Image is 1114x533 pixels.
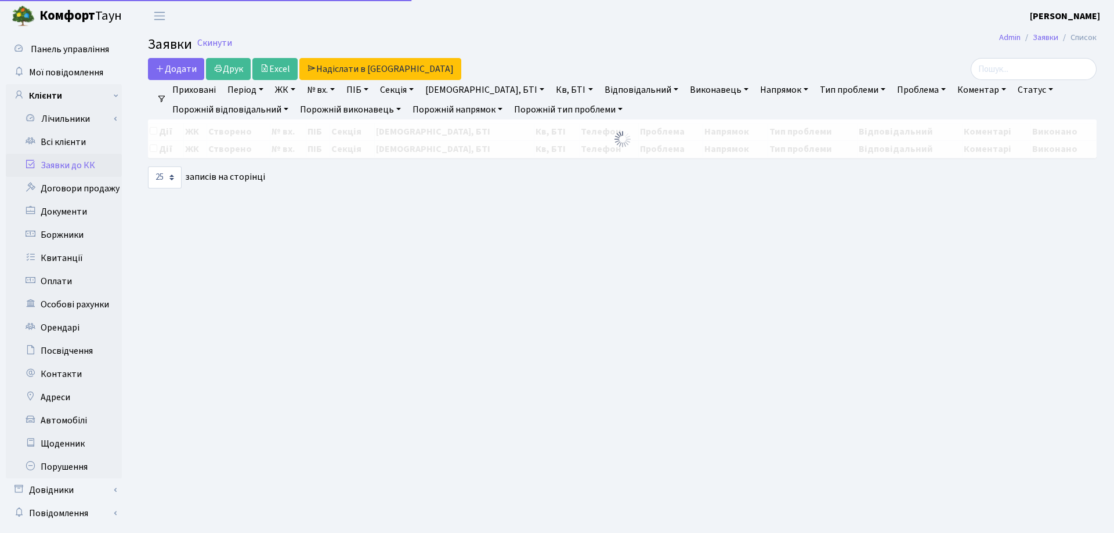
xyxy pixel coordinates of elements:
span: Таун [39,6,122,26]
a: Оплати [6,270,122,293]
input: Пошук... [971,58,1097,80]
nav: breadcrumb [982,26,1114,50]
a: Порожній тип проблеми [509,100,627,119]
b: Комфорт [39,6,95,25]
a: ПІБ [342,80,373,100]
a: Адреси [6,386,122,409]
a: Період [223,80,268,100]
a: Контакти [6,362,122,386]
span: Додати [155,63,197,75]
a: Всі клієнти [6,130,122,154]
a: Тип проблеми [815,80,890,100]
span: Панель управління [31,43,109,56]
a: Щоденник [6,432,122,455]
img: logo.png [12,5,35,28]
a: Кв, БТІ [551,80,597,100]
a: Панель управління [6,38,122,61]
a: Порожній відповідальний [168,100,293,119]
a: Порожній виконавець [295,100,406,119]
a: Клієнти [6,84,122,107]
span: Заявки [148,34,192,55]
a: Admin [999,31,1021,43]
a: Посвідчення [6,339,122,362]
a: Договори продажу [6,177,122,200]
a: Орендарі [6,316,122,339]
a: Порожній напрямок [408,100,507,119]
select: записів на сторінці [148,166,182,188]
a: Статус [1013,80,1058,100]
a: Напрямок [755,80,813,100]
a: Скинути [197,38,232,49]
a: Повідомлення [6,502,122,525]
a: Виконавець [685,80,753,100]
a: Додати [148,58,204,80]
a: Квитанції [6,246,122,270]
a: Боржники [6,223,122,246]
li: Список [1058,31,1097,44]
a: Документи [6,200,122,223]
a: Проблема [892,80,950,100]
img: Обробка... [613,130,632,148]
a: Порушення [6,455,122,478]
button: Переключити навігацію [145,6,174,26]
a: Довідники [6,478,122,502]
b: [PERSON_NAME] [1030,10,1100,23]
a: Автомобілі [6,409,122,432]
a: ЖК [270,80,300,100]
a: Приховані [168,80,220,100]
label: записів на сторінці [148,166,265,188]
a: № вх. [302,80,339,100]
a: Коментар [953,80,1011,100]
a: Мої повідомлення [6,61,122,84]
span: Мої повідомлення [29,66,103,79]
a: [DEMOGRAPHIC_DATA], БТІ [421,80,549,100]
a: Заявки [1033,31,1058,43]
a: Секція [375,80,418,100]
a: Лічильники [13,107,122,130]
a: Друк [206,58,251,80]
a: Надіслати в [GEOGRAPHIC_DATA] [299,58,461,80]
a: [PERSON_NAME] [1030,9,1100,23]
a: Особові рахунки [6,293,122,316]
a: Відповідальний [600,80,683,100]
a: Excel [252,58,298,80]
a: Заявки до КК [6,154,122,177]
